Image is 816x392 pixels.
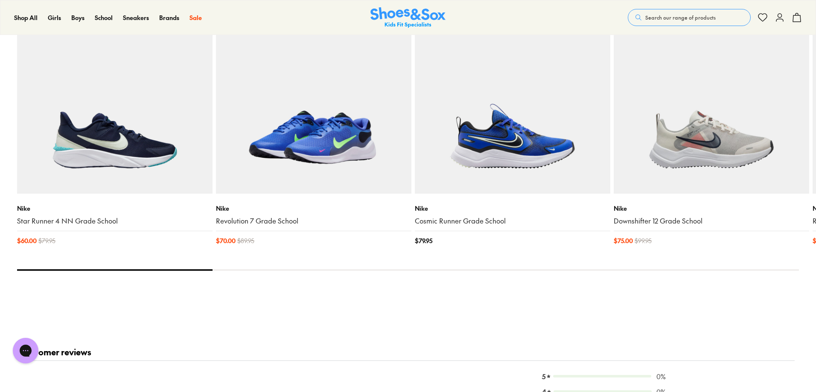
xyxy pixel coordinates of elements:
a: School [95,13,113,22]
div: 0 reviews with 5 stars0% [542,371,666,381]
span: Search our range of products [645,14,716,21]
a: Girls [48,13,61,22]
span: $ 75.00 [614,236,633,245]
button: Search our range of products [628,9,751,26]
a: Star Runner 4 NN Grade School [17,216,213,226]
span: $ 70.00 [216,236,236,245]
p: Nike [17,204,213,213]
img: SNS_Logo_Responsive.svg [370,7,446,28]
span: $ 79.95 [38,236,55,245]
span: 0 % [653,371,666,381]
iframe: Gorgias live chat messenger [9,335,43,366]
a: Boys [71,13,85,22]
span: $ 60.00 [17,236,37,245]
span: $ 89.95 [237,236,254,245]
a: Sale [189,13,202,22]
a: Downshifter 12 Grade School [614,216,809,226]
a: Brands [159,13,179,22]
span: 5 [542,371,546,381]
a: Shoes & Sox [370,7,446,28]
span: $ 79.95 [415,236,432,245]
h2: Customer reviews [21,347,795,361]
a: Shop All [14,13,38,22]
span: $ 99.95 [635,236,652,245]
p: Nike [614,204,809,213]
div: 0 reviews with 5 stars [553,375,652,377]
a: Cosmic Runner Grade School [415,216,610,226]
a: Revolution 7 Grade School [216,216,411,226]
p: Nike [216,204,411,213]
a: Sneakers [123,13,149,22]
p: Nike [415,204,610,213]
